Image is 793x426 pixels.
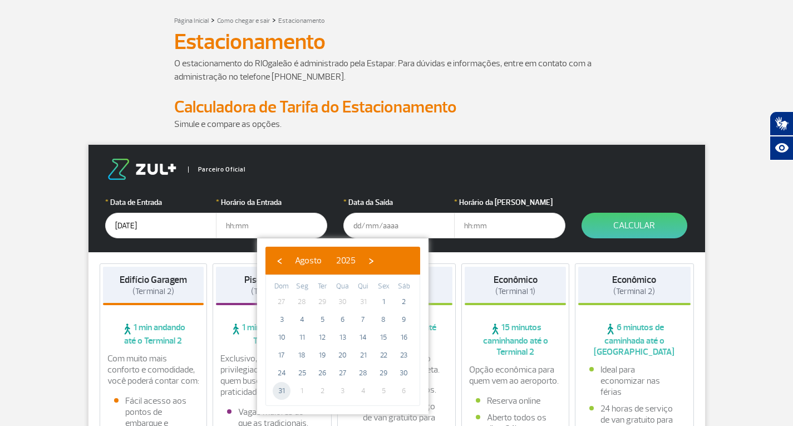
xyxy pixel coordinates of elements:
li: Reserva online [476,395,555,407]
a: > [272,13,276,26]
div: Plugin de acessibilidade da Hand Talk. [770,111,793,160]
img: logo-zul.png [105,159,179,180]
span: 21 [354,346,372,364]
span: 30 [395,364,413,382]
span: 28 [354,364,372,382]
label: Data de Entrada [105,197,216,208]
input: dd/mm/aaaa [105,213,216,238]
span: 5 [313,311,331,329]
span: 23 [395,346,413,364]
span: 1 min andando até o Terminal 2 [103,322,204,346]
span: 5 [375,382,392,400]
span: (Terminal 2) [613,286,655,297]
span: 6 minutos de caminhada até o [GEOGRAPHIC_DATA] [578,322,691,358]
input: dd/mm/aaaa [343,213,455,238]
span: 2025 [336,255,356,266]
p: O estacionamento do RIOgaleão é administrado pela Estapar. Para dúvidas e informações, entre em c... [174,57,619,84]
span: 8 [375,311,392,329]
span: 3 [334,382,352,400]
a: Como chegar e sair [217,17,270,25]
span: 4 [293,311,311,329]
label: Data da Saída [343,197,455,208]
span: Agosto [295,255,322,266]
span: 6 [395,382,413,400]
span: 19 [313,346,331,364]
span: 24 [273,364,290,382]
button: Agosto [288,252,329,269]
bs-datepicker-navigation-view: ​ ​ ​ [271,253,380,265]
a: Página Inicial [174,17,209,25]
span: 11 [293,329,311,346]
span: Parceiro Oficial [188,167,245,173]
span: 30 [334,293,352,311]
bs-datepicker-container: calendar [257,238,428,414]
span: 2 [313,382,331,400]
span: 29 [313,293,331,311]
span: 27 [273,293,290,311]
span: 15 minutos caminhando até o Terminal 2 [465,322,566,358]
input: hh:mm [216,213,327,238]
span: 22 [375,346,392,364]
span: 1 [293,382,311,400]
button: Calcular [582,213,687,238]
button: 2025 [329,252,363,269]
th: weekday [312,281,333,293]
strong: Edifício Garagem [120,274,187,286]
span: (Terminal 1) [495,286,535,297]
span: 29 [375,364,392,382]
a: Estacionamento [278,17,325,25]
span: 9 [395,311,413,329]
th: weekday [373,281,394,293]
span: 17 [273,346,290,364]
th: weekday [353,281,373,293]
strong: Piso Premium [244,274,299,286]
button: ‹ [271,252,288,269]
span: 28 [293,293,311,311]
strong: Econômico [494,274,538,286]
p: Exclusivo, com localização privilegiada e ideal para quem busca conforto e praticidade. [220,353,324,398]
button: Abrir tradutor de língua de sinais. [770,111,793,136]
th: weekday [333,281,353,293]
th: weekday [272,281,292,293]
span: 25 [293,364,311,382]
p: Com muito mais conforto e comodidade, você poderá contar com: [107,353,200,386]
span: 7 [354,311,372,329]
span: 3 [273,311,290,329]
span: 27 [334,364,352,382]
span: (Terminal 2) [251,286,293,297]
span: 13 [334,329,352,346]
span: 26 [313,364,331,382]
input: hh:mm [454,213,565,238]
span: 14 [354,329,372,346]
button: Abrir recursos assistivos. [770,136,793,160]
span: 1 min andando até o Terminal 2 [216,322,328,346]
span: 16 [395,329,413,346]
span: 20 [334,346,352,364]
p: Simule e compare as opções. [174,117,619,131]
span: 18 [293,346,311,364]
th: weekday [393,281,414,293]
h2: Calculadora de Tarifa do Estacionamento [174,97,619,117]
li: Ideal para economizar nas férias [589,364,679,398]
span: 10 [273,329,290,346]
strong: Econômico [612,274,656,286]
span: (Terminal 2) [132,286,174,297]
a: > [211,13,215,26]
span: 12 [313,329,331,346]
span: 31 [354,293,372,311]
span: 31 [273,382,290,400]
button: › [363,252,380,269]
h1: Estacionamento [174,32,619,51]
span: 15 [375,329,392,346]
span: 6 [334,311,352,329]
span: 1 [375,293,392,311]
span: 4 [354,382,372,400]
label: Horário da Entrada [216,197,327,208]
p: Opção econômica para quem vem ao aeroporto. [469,364,561,386]
span: 2 [395,293,413,311]
th: weekday [292,281,313,293]
label: Horário da [PERSON_NAME] [454,197,565,208]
